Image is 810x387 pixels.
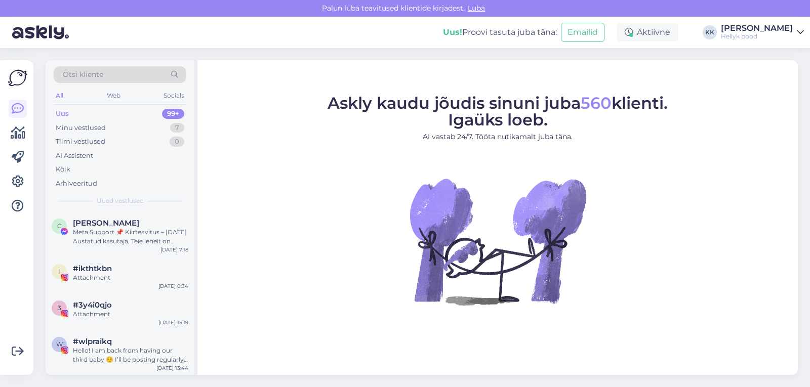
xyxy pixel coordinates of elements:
div: Proovi tasuta juba täna: [443,26,557,38]
div: [DATE] 0:34 [158,282,188,290]
span: Askly kaudu jõudis sinuni juba klienti. Igaüks loeb. [328,93,668,130]
span: w [56,340,63,348]
img: No Chat active [407,150,589,332]
div: [DATE] 13:44 [156,364,188,372]
span: Clara Dongo [73,219,139,228]
div: 0 [170,137,184,147]
span: #3y4i0qjo [73,300,112,310]
span: 560 [581,93,612,113]
span: Uued vestlused [97,196,144,205]
div: Minu vestlused [56,123,106,133]
div: AI Assistent [56,151,93,161]
div: [PERSON_NAME] [721,24,793,32]
img: Askly Logo [8,68,27,88]
button: Emailid [561,23,604,42]
span: #ikthtkbn [73,264,112,273]
div: 99+ [162,109,184,119]
div: Aktiivne [617,23,678,41]
span: C [57,222,62,230]
div: Web [105,89,123,102]
div: Attachment [73,310,188,319]
div: Hello! I am back from having our third baby ☺️ I’ll be posting regularly again and I am open to m... [73,346,188,364]
div: 7 [170,123,184,133]
div: KK [703,25,717,39]
div: [DATE] 7:18 [160,246,188,253]
div: Uus [56,109,69,119]
div: Hellyk pood [721,32,793,40]
div: Socials [161,89,186,102]
a: [PERSON_NAME]Hellyk pood [721,24,804,40]
div: Arhiveeritud [56,179,97,189]
span: i [58,268,60,275]
p: AI vastab 24/7. Tööta nutikamalt juba täna. [328,132,668,142]
b: Uus! [443,27,462,37]
span: 3 [58,304,61,312]
div: Attachment [73,273,188,282]
span: Luba [465,4,488,13]
div: [DATE] 15:19 [158,319,188,326]
div: Meta Support 📌 Kiirteavitus – [DATE] Austatud kasutaja, Teie lehelt on tuvastatud sisu, mis võib ... [73,228,188,246]
div: Kõik [56,164,70,175]
span: #wlpraikq [73,337,112,346]
span: Otsi kliente [63,69,103,80]
div: Tiimi vestlused [56,137,105,147]
div: All [54,89,65,102]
